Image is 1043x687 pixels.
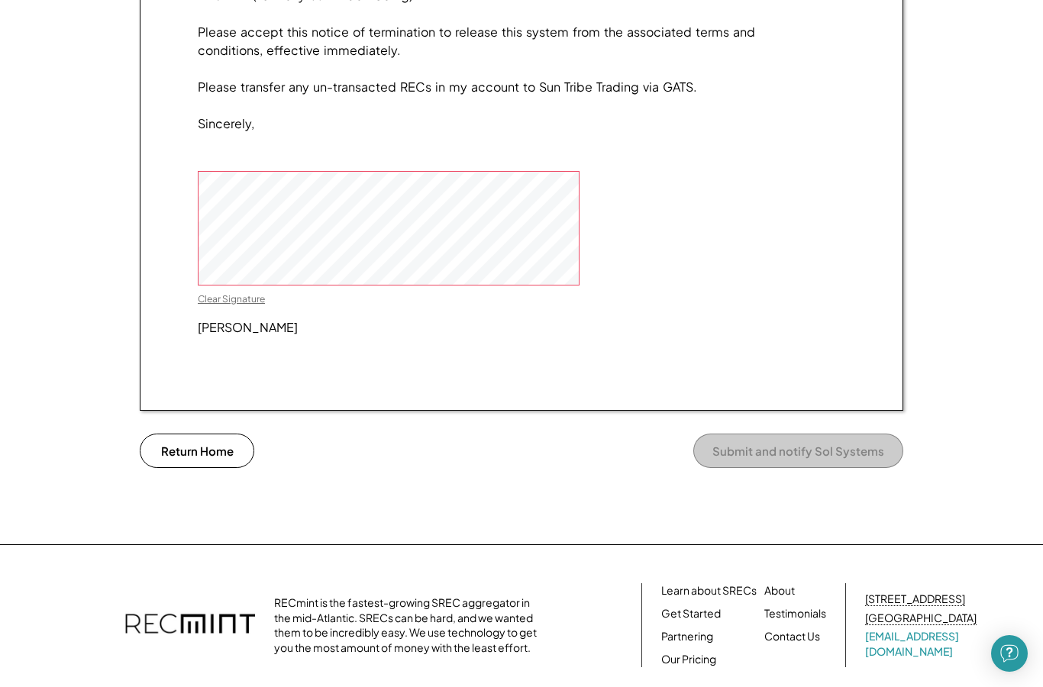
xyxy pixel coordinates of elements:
div: [PERSON_NAME] [198,321,298,334]
a: Partnering [661,629,713,644]
a: Get Started [661,606,721,621]
a: About [764,583,795,598]
a: Testimonials [764,606,826,621]
a: Contact Us [764,629,820,644]
img: recmint-logotype%403x.png [125,598,255,652]
button: Return Home [140,434,254,468]
div: Open Intercom Messenger [991,635,1028,672]
div: RECmint is the fastest-growing SREC aggregator in the mid-Atlantic. SRECs can be hard, and we wan... [274,595,545,655]
a: [EMAIL_ADDRESS][DOMAIN_NAME] [865,629,980,659]
button: Submit and notify Sol Systems [693,434,903,468]
div: Clear Signature [198,293,265,305]
a: Learn about SRECs [661,583,757,598]
a: Our Pricing [661,652,716,667]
